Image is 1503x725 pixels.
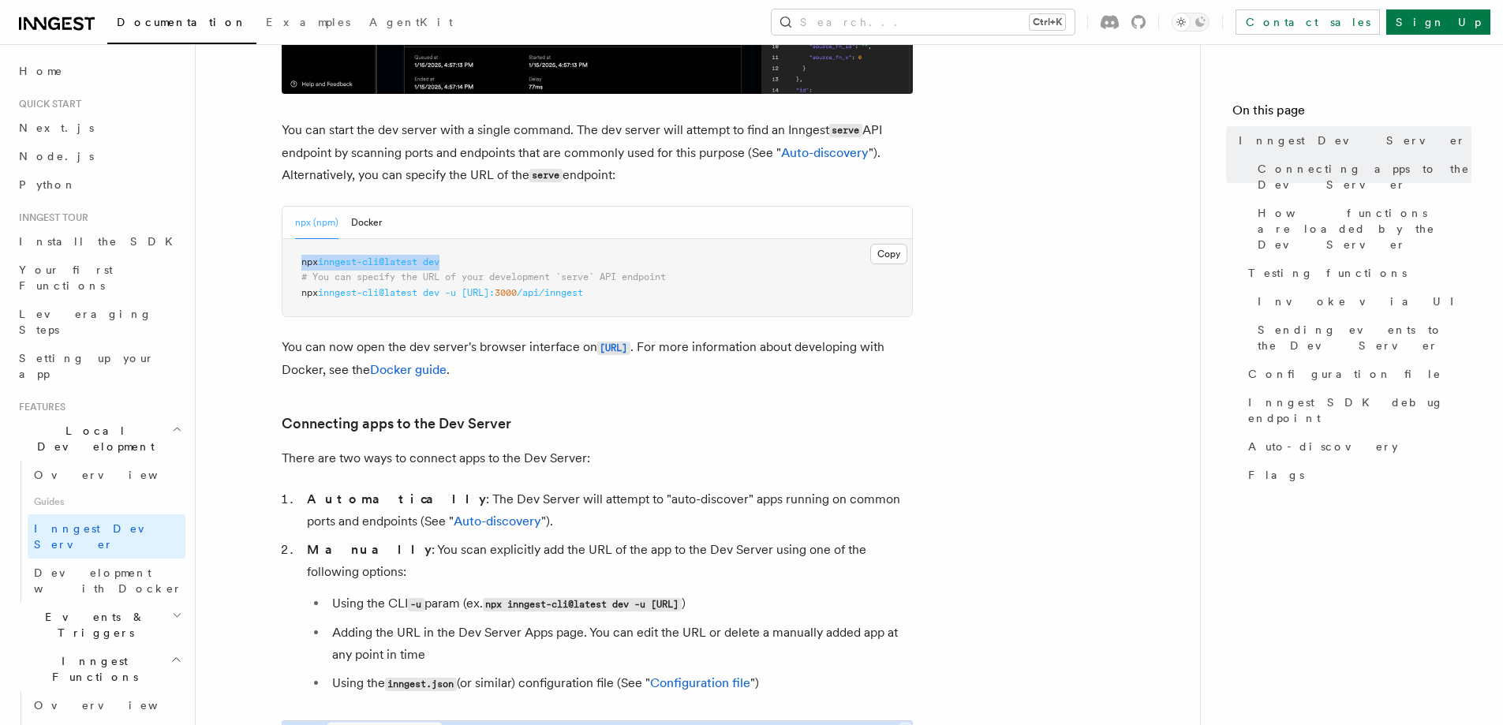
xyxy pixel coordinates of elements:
span: Quick start [13,98,81,110]
span: Events & Triggers [13,609,172,641]
button: Docker [351,207,382,239]
a: Auto-discovery [1242,432,1471,461]
span: dev [423,287,439,298]
span: Testing functions [1248,265,1407,281]
span: Python [19,178,77,191]
span: Documentation [117,16,247,28]
span: How functions are loaded by the Dev Server [1258,205,1471,252]
a: Development with Docker [28,559,185,603]
span: Home [19,63,63,79]
a: Testing functions [1242,259,1471,287]
a: Connecting apps to the Dev Server [282,413,511,435]
a: Leveraging Steps [13,300,185,344]
span: Next.js [19,121,94,134]
span: Your first Functions [19,263,113,292]
a: Next.js [13,114,185,142]
span: Inngest Dev Server [1239,133,1466,148]
span: [URL]: [462,287,495,298]
span: -u [445,287,456,298]
a: Inngest Dev Server [1232,126,1471,155]
span: Leveraging Steps [19,308,152,336]
span: Guides [28,489,185,514]
a: [URL] [597,339,630,354]
a: Invoke via UI [1251,287,1471,316]
li: Using the CLI param (ex. ) [327,592,913,615]
span: inngest-cli@latest [318,287,417,298]
a: Configuration file [1242,360,1471,388]
a: Documentation [107,5,256,44]
a: Sending events to the Dev Server [1251,316,1471,360]
a: Auto-discovery [781,145,869,160]
a: Contact sales [1236,9,1380,35]
span: Connecting apps to the Dev Server [1258,161,1471,192]
span: Inngest Dev Server [34,522,169,551]
a: Home [13,57,185,85]
button: Inngest Functions [13,647,185,691]
span: Overview [34,699,196,712]
button: Events & Triggers [13,603,185,647]
span: Inngest SDK debug endpoint [1248,394,1471,426]
span: inngest-cli@latest [318,256,417,267]
span: dev [423,256,439,267]
a: Connecting apps to the Dev Server [1251,155,1471,199]
a: Node.js [13,142,185,170]
span: Inngest Functions [13,653,170,685]
p: There are two ways to connect apps to the Dev Server: [282,447,913,469]
a: Inngest SDK debug endpoint [1242,388,1471,432]
span: /api/inngest [517,287,583,298]
span: Configuration file [1248,366,1441,382]
li: Adding the URL in the Dev Server Apps page. You can edit the URL or delete a manually added app a... [327,622,913,666]
code: serve [529,169,563,182]
h4: On this page [1232,101,1471,126]
span: Flags [1248,467,1304,483]
span: Examples [266,16,350,28]
li: Using the (or similar) configuration file (See " ") [327,672,913,695]
button: npx (npm) [295,207,338,239]
a: Inngest Dev Server [28,514,185,559]
a: Auto-discovery [454,514,541,529]
a: Configuration file [650,675,750,690]
span: # You can specify the URL of your development `serve` API endpoint [301,271,666,282]
div: Local Development [13,461,185,603]
a: Sign Up [1386,9,1490,35]
code: -u [408,598,424,611]
span: Development with Docker [34,566,182,595]
li: : You scan explicitly add the URL of the app to the Dev Server using one of the following options: [302,539,913,695]
p: You can start the dev server with a single command. The dev server will attempt to find an Innges... [282,119,913,187]
li: : The Dev Server will attempt to "auto-discover" apps running on common ports and endpoints (See ... [302,488,913,533]
span: Inngest tour [13,211,88,224]
a: Setting up your app [13,344,185,388]
code: [URL] [597,342,630,355]
a: Examples [256,5,360,43]
code: serve [829,124,862,137]
button: Toggle dark mode [1172,13,1210,32]
span: Local Development [13,423,172,454]
span: Install the SDK [19,235,182,248]
code: npx inngest-cli@latest dev -u [URL] [483,598,682,611]
a: AgentKit [360,5,462,43]
a: Flags [1242,461,1471,489]
span: Features [13,401,65,413]
button: Copy [870,244,907,264]
span: Invoke via UI [1258,293,1467,309]
p: You can now open the dev server's browser interface on . For more information about developing wi... [282,336,913,381]
span: Setting up your app [19,352,155,380]
a: Install the SDK [13,227,185,256]
a: Overview [28,691,185,719]
span: npx [301,287,318,298]
a: How functions are loaded by the Dev Server [1251,199,1471,259]
strong: Automatically [307,491,486,506]
kbd: Ctrl+K [1030,14,1065,30]
span: Sending events to the Dev Server [1258,322,1471,353]
a: Docker guide [370,362,447,377]
a: Your first Functions [13,256,185,300]
span: Overview [34,469,196,481]
span: Auto-discovery [1248,439,1398,454]
span: npx [301,256,318,267]
span: AgentKit [369,16,453,28]
a: Overview [28,461,185,489]
strong: Manually [307,542,432,557]
a: Python [13,170,185,199]
span: 3000 [495,287,517,298]
span: Node.js [19,150,94,163]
